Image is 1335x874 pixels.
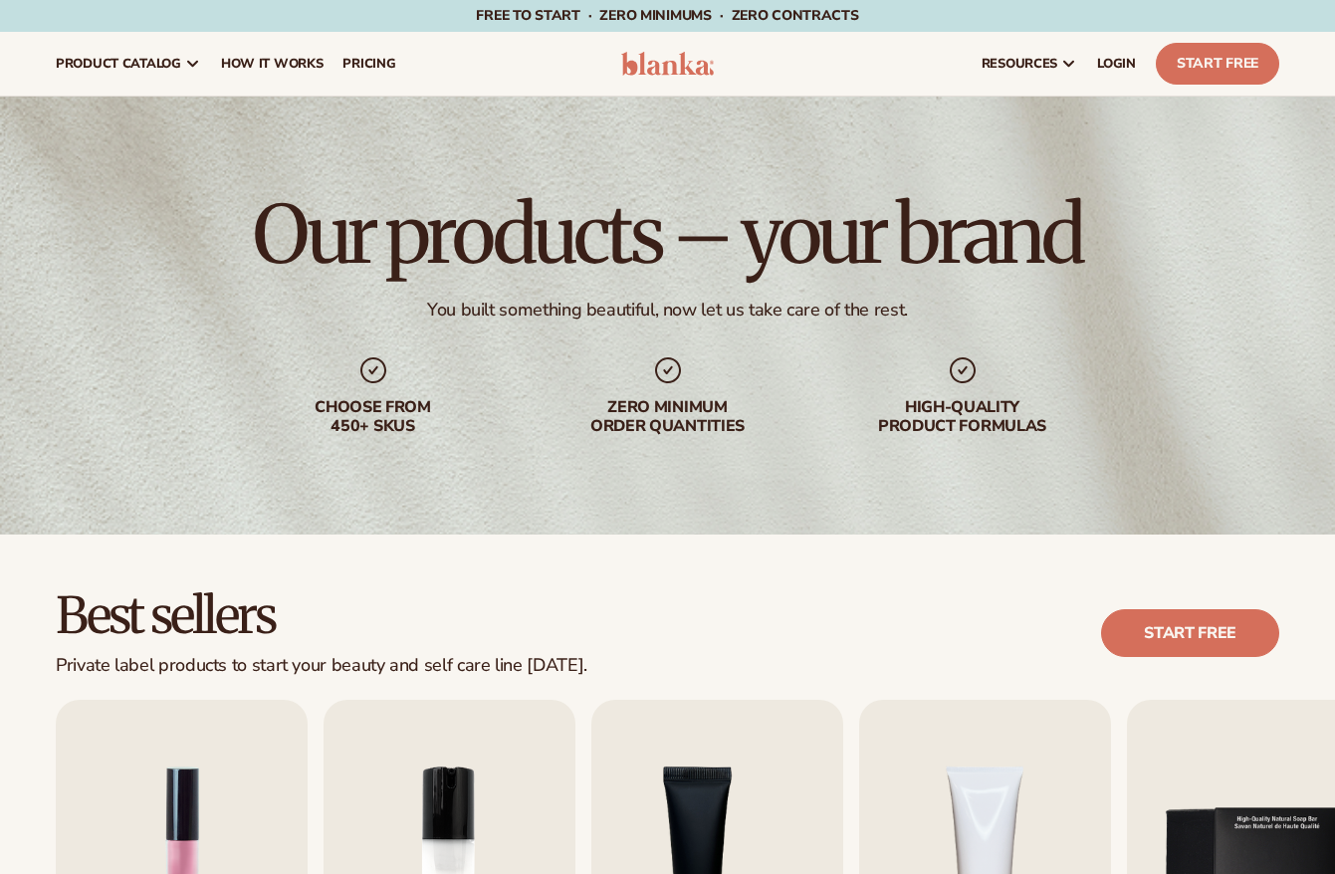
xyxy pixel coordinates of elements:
img: logo [621,52,715,76]
span: How It Works [221,56,324,72]
span: product catalog [56,56,181,72]
a: Start Free [1156,43,1279,85]
span: Free to start · ZERO minimums · ZERO contracts [476,6,858,25]
a: pricing [333,32,405,96]
a: LOGIN [1087,32,1146,96]
a: product catalog [46,32,211,96]
div: You built something beautiful, now let us take care of the rest. [427,299,908,322]
div: High-quality product formulas [835,398,1090,436]
div: Private label products to start your beauty and self care line [DATE]. [56,655,587,677]
h2: Best sellers [56,590,587,643]
a: How It Works [211,32,334,96]
a: resources [972,32,1087,96]
div: Choose from 450+ Skus [246,398,501,436]
div: Zero minimum order quantities [541,398,795,436]
span: LOGIN [1097,56,1136,72]
a: Start free [1101,609,1279,657]
span: pricing [342,56,395,72]
span: resources [982,56,1057,72]
h1: Our products – your brand [253,195,1081,275]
